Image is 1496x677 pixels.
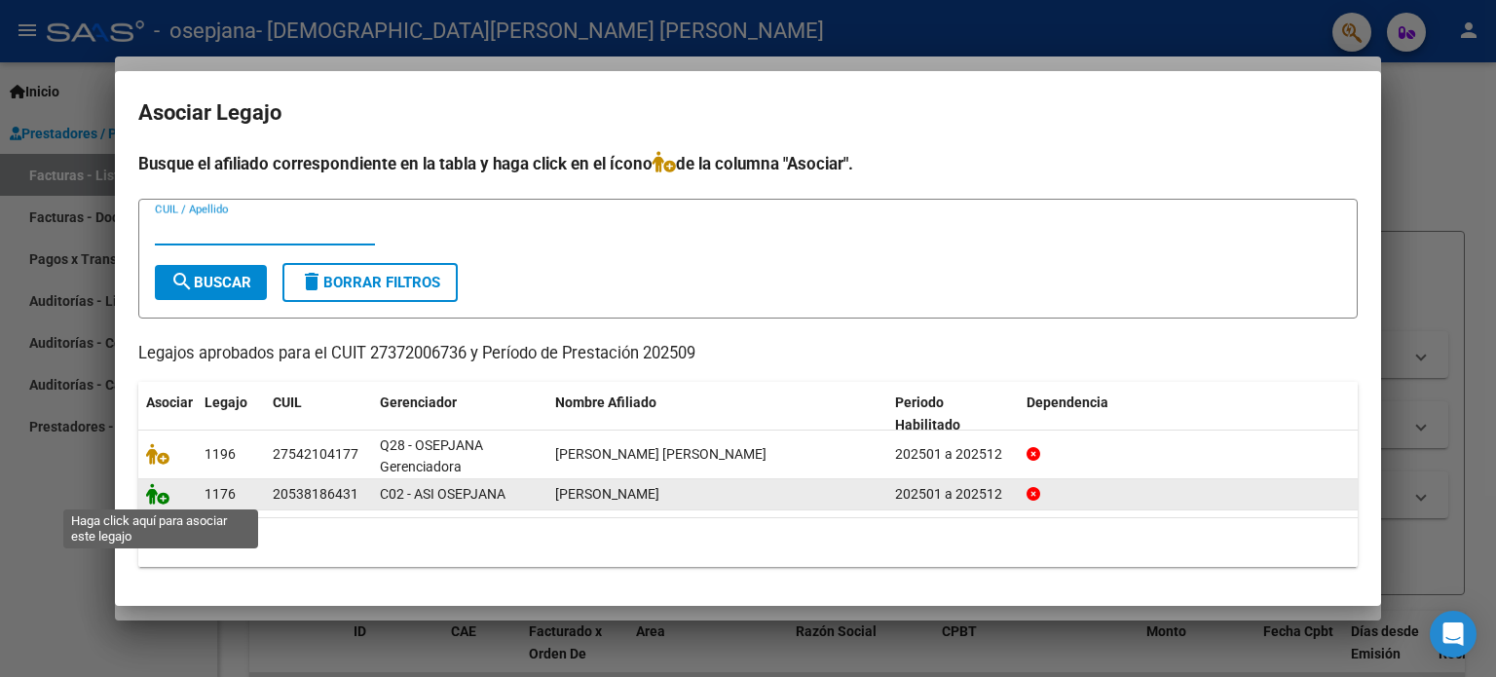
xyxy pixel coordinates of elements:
[555,486,659,502] span: MOLINA BENJAMIN
[300,270,323,293] mat-icon: delete
[273,443,358,466] div: 27542104177
[887,382,1019,446] datatable-header-cell: Periodo Habilitado
[155,265,267,300] button: Buscar
[555,446,767,462] span: BRIZUELA GONZALEZ ALONDRA
[1027,395,1108,410] span: Dependencia
[205,395,247,410] span: Legajo
[205,486,236,502] span: 1176
[197,382,265,446] datatable-header-cell: Legajo
[1430,611,1477,658] div: Open Intercom Messenger
[380,395,457,410] span: Gerenciador
[380,486,505,502] span: C02 - ASI OSEPJANA
[205,446,236,462] span: 1196
[273,395,302,410] span: CUIL
[372,382,547,446] datatable-header-cell: Gerenciador
[265,382,372,446] datatable-header-cell: CUIL
[300,274,440,291] span: Borrar Filtros
[138,342,1358,366] p: Legajos aprobados para el CUIT 27372006736 y Período de Prestación 202509
[138,382,197,446] datatable-header-cell: Asociar
[895,483,1011,506] div: 202501 a 202512
[138,518,1358,567] div: 2 registros
[555,395,656,410] span: Nombre Afiliado
[1019,382,1359,446] datatable-header-cell: Dependencia
[273,483,358,506] div: 20538186431
[138,94,1358,132] h2: Asociar Legajo
[170,270,194,293] mat-icon: search
[146,395,193,410] span: Asociar
[547,382,887,446] datatable-header-cell: Nombre Afiliado
[895,443,1011,466] div: 202501 a 202512
[138,151,1358,176] h4: Busque el afiliado correspondiente en la tabla y haga click en el ícono de la columna "Asociar".
[282,263,458,302] button: Borrar Filtros
[380,437,483,475] span: Q28 - OSEPJANA Gerenciadora
[895,395,960,433] span: Periodo Habilitado
[170,274,251,291] span: Buscar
